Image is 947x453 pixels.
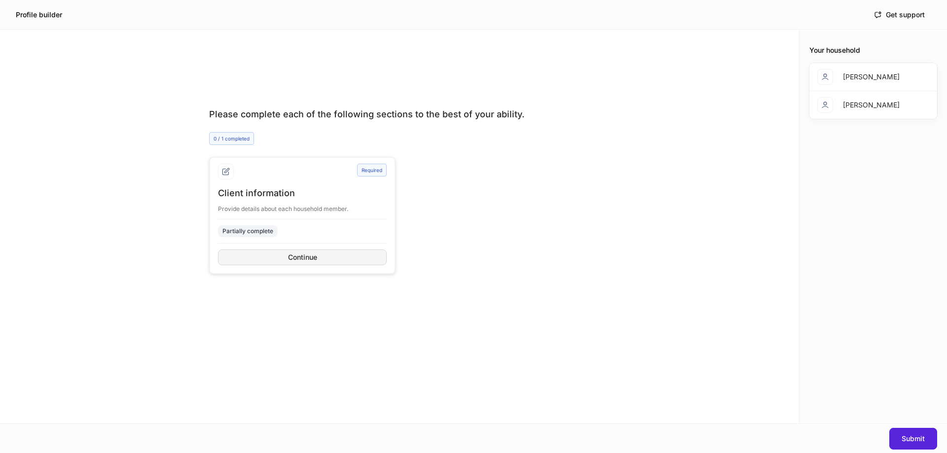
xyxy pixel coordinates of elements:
div: Required [357,164,387,176]
h5: Profile builder [16,10,62,20]
div: Submit [902,435,925,442]
div: 0 / 1 completed [209,132,254,145]
div: Client information [218,187,387,199]
button: Get support [868,7,931,23]
div: Your household [809,45,937,55]
div: [PERSON_NAME] [843,72,900,82]
div: Please complete each of the following sections to the best of your ability. [209,108,590,120]
div: [PERSON_NAME] [843,100,900,110]
div: Provide details about each household member. [218,199,387,213]
button: Submit [889,428,937,450]
div: Partially complete [222,226,273,236]
div: Get support [874,11,925,19]
button: Continue [218,249,387,265]
div: Continue [288,254,317,261]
